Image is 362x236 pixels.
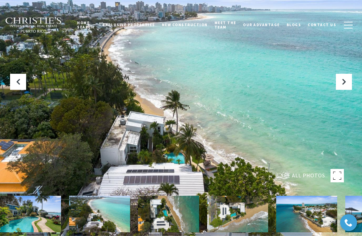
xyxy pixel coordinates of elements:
[308,22,336,27] span: Contact Us
[336,74,352,90] button: Next Slide
[138,196,199,232] img: 2 ALMENDRO
[10,74,26,90] button: Previous Slide
[240,16,283,33] a: Our Advantage
[103,22,155,27] span: Exclusive Properties
[340,15,357,35] button: button
[287,22,301,27] span: Blogs
[74,14,99,36] a: Home Search
[276,196,337,232] img: 2 ALMENDRO
[69,196,130,232] img: 2 ALMENDRO
[5,17,62,33] img: Christie's International Real Estate black text logo
[159,16,211,33] a: New Construction
[211,14,240,36] a: Meet the Team
[162,22,208,27] span: New Construction
[283,16,305,33] a: Blogs
[281,171,325,180] span: SEE ALL PHOTOS
[243,22,280,27] span: Our Advantage
[100,16,159,33] a: Exclusive Properties
[207,196,268,232] img: 2 ALMENDRO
